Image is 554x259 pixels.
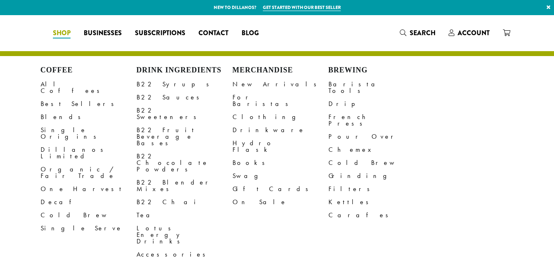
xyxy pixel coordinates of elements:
[328,110,424,130] a: French Press
[233,196,328,209] a: On Sale
[393,26,442,40] a: Search
[137,176,233,196] a: B22 Blender Mixes
[41,222,137,235] a: Single Serve
[84,28,122,38] span: Businesses
[41,97,137,110] a: Best Sellers
[328,182,424,196] a: Filters
[135,28,185,38] span: Subscriptions
[233,169,328,182] a: Swag
[41,143,137,163] a: Dillanos Limited
[233,66,328,75] h4: Merchandise
[328,209,424,222] a: Carafes
[198,28,228,38] span: Contact
[41,78,137,97] a: All Coffees
[137,91,233,104] a: B22 Sauces
[233,78,328,91] a: New Arrivals
[233,137,328,156] a: Hydro Flask
[328,196,424,209] a: Kettles
[263,4,341,11] a: Get started with our best seller
[41,163,137,182] a: Organic / Fair Trade
[137,196,233,209] a: B22 Chai
[233,91,328,110] a: For Baristas
[233,182,328,196] a: Gift Cards
[41,124,137,143] a: Single Origins
[458,28,490,38] span: Account
[410,28,435,38] span: Search
[137,150,233,176] a: B22 Chocolate Powders
[137,124,233,150] a: B22 Fruit Beverage Bases
[137,209,233,222] a: Tea
[41,110,137,124] a: Blends
[328,130,424,143] a: Pour Over
[328,97,424,110] a: Drip
[41,182,137,196] a: One Harvest
[41,209,137,222] a: Cold Brew
[41,66,137,75] h4: Coffee
[233,124,328,137] a: Drinkware
[137,78,233,91] a: B22 Syrups
[41,196,137,209] a: Decaf
[328,169,424,182] a: Grinding
[137,222,233,248] a: Lotus Energy Drinks
[328,156,424,169] a: Cold Brew
[137,66,233,75] h4: Drink Ingredients
[233,156,328,169] a: Books
[242,28,259,38] span: Blog
[137,104,233,124] a: B22 Sweeteners
[233,110,328,124] a: Clothing
[328,66,424,75] h4: Brewing
[328,143,424,156] a: Chemex
[53,28,71,38] span: Shop
[46,27,77,40] a: Shop
[328,78,424,97] a: Barista Tools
